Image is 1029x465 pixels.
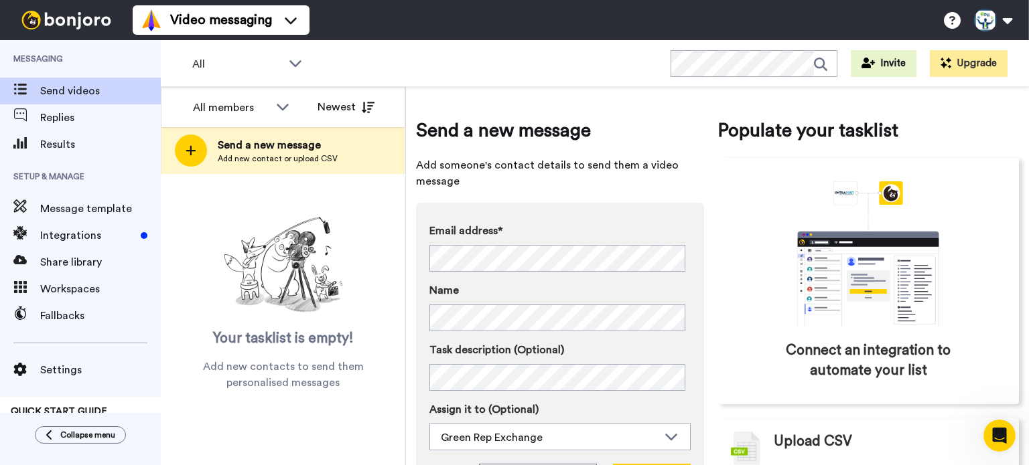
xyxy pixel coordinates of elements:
span: QUICK START GUIDE [11,407,107,416]
span: Results [40,136,161,153]
span: Add someone's contact details to send them a video message [416,157,704,189]
span: Your tasklist is empty! [213,329,354,349]
span: Upload CSV [774,432,852,452]
span: Settings [40,362,161,378]
label: Task description (Optional) [429,342,691,358]
span: Video messaging [170,11,272,29]
button: Collapse menu [35,426,126,444]
label: Email address* [429,223,691,239]
button: Newest [307,94,385,120]
span: Add new contacts to send them personalised messages [181,359,385,391]
span: Send videos [40,83,161,99]
iframe: Intercom live chat [983,420,1016,452]
span: Add new contact or upload CSV [218,153,338,164]
span: Replies [40,110,161,126]
div: animation [768,181,969,327]
button: Invite [851,50,916,77]
img: bj-logo-header-white.svg [16,11,117,29]
span: Workspaces [40,281,161,297]
img: ready-set-action.png [216,211,350,318]
img: csv-grey.png [731,432,760,465]
span: Message template [40,201,161,217]
span: Send a new message [218,137,338,153]
span: Integrations [40,227,135,244]
span: Share library [40,254,161,270]
span: Fallbacks [40,308,161,324]
span: Name [429,282,459,298]
span: All [192,56,282,72]
img: vm-color.svg [141,9,162,31]
span: Populate your tasklist [717,117,1019,144]
span: Connect an integration to automate your list [774,341,962,381]
div: All members [193,100,269,116]
span: Collapse menu [60,430,115,440]
span: Send a new message [416,117,704,144]
label: Assign it to (Optional) [429,401,691,417]
div: Green Rep Exchange [441,430,658,446]
button: Upgrade [930,50,1008,77]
